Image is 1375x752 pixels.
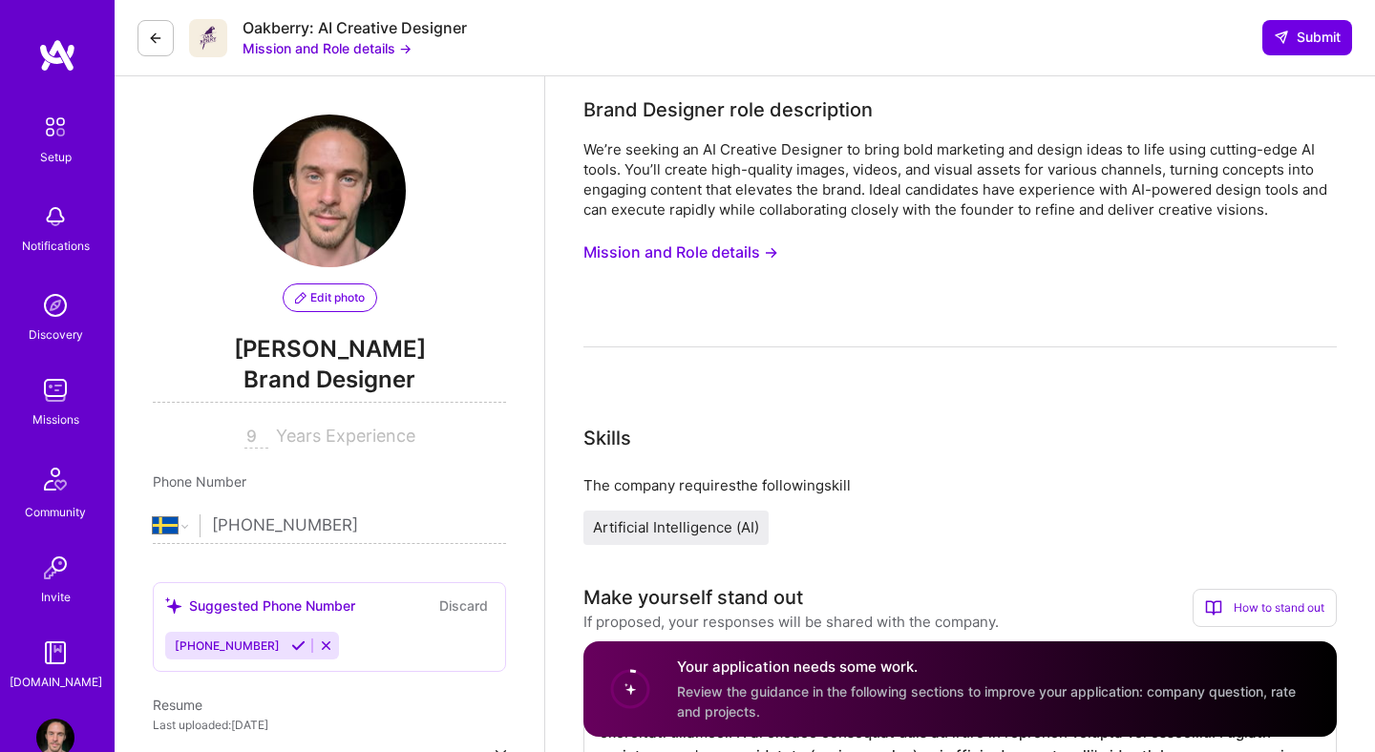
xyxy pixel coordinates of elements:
[36,286,74,324] img: discovery
[32,456,78,502] img: Community
[295,292,307,303] i: icon PencilPurple
[677,658,1314,678] h4: Your application needs some work.
[153,473,246,490] span: Phone Number
[1205,599,1222,616] i: icon BookOpen
[1274,30,1289,45] i: icon SendLight
[243,38,412,58] button: Mission and Role details →
[295,289,365,306] span: Edit photo
[243,18,467,38] div: Oakberry: AI Creative Designer
[583,475,1337,495] div: The company requires the following skill
[253,115,406,267] img: User Avatar
[36,198,74,236] img: bell
[189,19,227,57] img: Company Logo
[583,424,631,452] div: Skills
[148,31,163,46] i: icon LeftArrowDark
[25,502,86,522] div: Community
[165,597,181,614] i: icon SuggestedTeams
[434,595,494,616] button: Discard
[29,324,83,345] div: Discovery
[165,595,355,616] div: Suggested Phone Number
[153,697,202,713] span: Resume
[41,587,71,607] div: Invite
[276,426,415,446] span: Years Experience
[175,638,280,653] span: [PHONE_NUMBER]
[153,364,506,403] span: Brand Designer
[583,235,778,270] button: Mission and Role details →
[40,147,72,167] div: Setup
[677,683,1296,720] span: Review the guidance in the following sections to improve your application: company question, rate...
[283,283,377,312] button: Edit photo
[32,409,79,429] div: Missions
[38,38,76,73] img: logo
[1274,28,1341,47] span: Submit
[35,107,75,147] img: setup
[153,715,506,735] div: Last uploaded: [DATE]
[583,612,999,632] div: If proposed, your responses will be shared with the company.
[153,335,506,364] span: [PERSON_NAME]
[22,236,90,256] div: Notifications
[10,672,102,692] div: [DOMAIN_NAME]
[319,638,333,653] i: Reject
[36,371,74,409] img: teamwork
[1193,589,1337,627] div: How to stand out
[36,634,74,672] img: guide book
[583,139,1337,219] div: We’re seeking an AI Creative Designer to bring bold marketing and design ideas to life using cutt...
[1262,20,1352,54] button: Submit
[212,498,506,554] input: +1 (000) 000-0000
[36,549,74,587] img: Invite
[291,638,306,653] i: Accept
[583,583,803,612] div: Make yourself stand out
[583,95,873,124] div: Brand Designer role description
[244,426,268,449] input: XX
[593,518,759,536] span: Artificial Intelligence (AI)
